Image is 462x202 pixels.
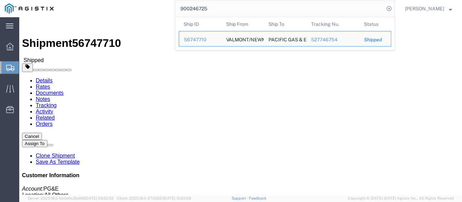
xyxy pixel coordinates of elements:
[268,31,301,46] div: PACIFIC GAS & ELECTRIC
[179,17,395,50] table: Search Results
[306,17,360,31] th: Tracking Nu.
[184,36,217,43] div: 56747710
[175,0,384,17] input: Search for shipment number, reference number
[85,196,114,200] span: [DATE] 09:52:52
[27,196,114,200] span: Server: 2025.18.0-bb0e0c2bd68
[311,36,355,43] div: 527746754
[405,4,452,13] button: [PERSON_NAME]
[19,17,462,195] iframe: FS Legacy Container
[405,5,444,12] span: JJ Bighorse
[232,196,249,200] a: Support
[359,17,391,31] th: Status
[5,3,54,14] img: logo
[249,196,266,200] a: Feedback
[221,17,264,31] th: Ship From
[348,195,454,201] span: Copyright © [DATE]-[DATE] Agistix Inc., All Rights Reserved
[364,36,386,43] div: Shipped
[117,196,191,200] span: Client: 2025.18.0-27d3021
[163,196,191,200] span: [DATE] 10:20:09
[264,17,306,31] th: Ship To
[226,31,259,46] div: VALMONT/NEWMARK
[179,17,221,31] th: Ship ID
